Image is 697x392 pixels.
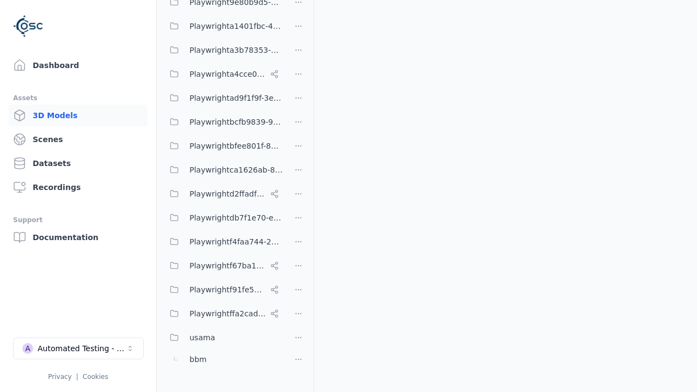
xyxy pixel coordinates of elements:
button: Playwrighta1401fbc-43d7-48dd-a309-be935d99d708 [163,15,283,37]
span: Playwrightbfee801f-8be1-42a6-b774-94c49e43b650 [189,139,283,152]
a: Dashboard [9,54,148,76]
span: Playwrightf4faa744-2a6f-499d-a23f-bb35b6c13ad0 [189,235,283,248]
button: Playwrightca1626ab-8cec-4ddc-b85a-2f9392fe08d1 [163,159,283,181]
span: Playwrightffa2cad8-0214-4c2f-a758-8e9593c5a37e [189,307,266,320]
span: Playwrightf67ba199-386a-42d1-aebc-3b37e79c7296 [189,259,266,272]
a: Documentation [9,226,148,248]
button: Playwrightdb7f1e70-e54d-4da7-b38d-464ac70cc2ba [163,207,283,229]
a: Scenes [9,128,148,150]
span: | [76,373,78,381]
span: Playwrightd2ffadf0-c973-454c-8fcf-dadaeffcb802 [189,187,266,200]
button: Playwrightf67ba199-386a-42d1-aebc-3b37e79c7296 [163,255,283,277]
a: 3D Models [9,105,148,126]
span: Playwrightdb7f1e70-e54d-4da7-b38d-464ac70cc2ba [189,211,283,224]
div: Assets [13,91,143,105]
button: Playwrightf91fe523-dd75-44f3-a953-451f6070cb42 [163,279,283,301]
button: usama [163,327,283,348]
div: Automated Testing - Playwright [38,343,126,354]
button: Playwrightffa2cad8-0214-4c2f-a758-8e9593c5a37e [163,303,283,324]
a: Datasets [9,152,148,174]
span: Playwrighta1401fbc-43d7-48dd-a309-be935d99d708 [189,20,283,33]
a: Recordings [9,176,148,198]
button: Select a workspace [13,338,144,359]
div: A [22,343,33,354]
span: Playwrightca1626ab-8cec-4ddc-b85a-2f9392fe08d1 [189,163,283,176]
button: Playwrightd2ffadf0-c973-454c-8fcf-dadaeffcb802 [163,183,283,205]
button: Playwrighta3b78353-5999-46c5-9eab-70007203469a [163,39,283,61]
button: Playwrightbfee801f-8be1-42a6-b774-94c49e43b650 [163,135,283,157]
span: Playwrighta4cce06a-a8e6-4c0d-bfc1-93e8d78d750a [189,68,266,81]
span: Playwrightbcfb9839-92b3-49f0-82a2-acaec9b632f4 [189,115,283,128]
a: Cookies [83,373,108,381]
a: Privacy [48,373,71,381]
button: Playwrightad9f1f9f-3e6a-4231-8f19-c506bf64a382 [163,87,283,109]
div: Support [13,213,143,226]
button: bbm [163,348,283,370]
span: Playwrightad9f1f9f-3e6a-4231-8f19-c506bf64a382 [189,91,283,105]
button: Playwrightf4faa744-2a6f-499d-a23f-bb35b6c13ad0 [163,231,283,253]
span: Playwrighta3b78353-5999-46c5-9eab-70007203469a [189,44,283,57]
span: usama [189,331,215,344]
span: bbm [189,353,206,366]
button: Playwrightbcfb9839-92b3-49f0-82a2-acaec9b632f4 [163,111,283,133]
img: Logo [13,11,44,41]
span: Playwrightf91fe523-dd75-44f3-a953-451f6070cb42 [189,283,266,296]
button: Playwrighta4cce06a-a8e6-4c0d-bfc1-93e8d78d750a [163,63,283,85]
